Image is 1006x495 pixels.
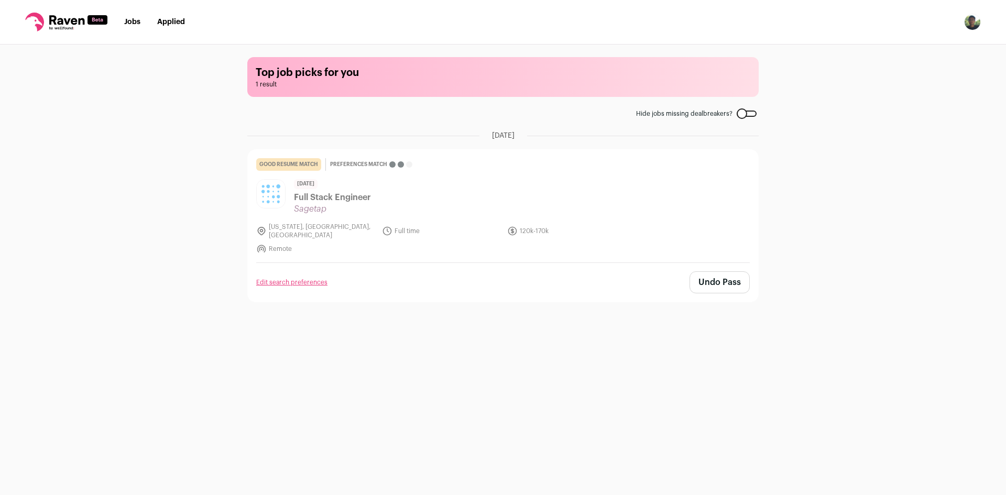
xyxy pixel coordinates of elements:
span: [DATE] [294,179,318,189]
button: Open dropdown [964,14,981,30]
div: good resume match [256,158,321,171]
li: [US_STATE], [GEOGRAPHIC_DATA], [GEOGRAPHIC_DATA] [256,223,376,239]
span: Sagetap [294,204,371,214]
li: 120k-170k [507,223,627,239]
span: [DATE] [492,130,515,141]
li: Remote [256,244,376,254]
span: Preferences match [330,159,387,170]
a: Jobs [124,18,140,26]
span: Full Stack Engineer [294,191,371,204]
span: 1 result [256,80,750,89]
img: 10216056-medium_jpg [964,14,981,30]
h1: Top job picks for you [256,65,750,80]
li: Full time [382,223,501,239]
a: Edit search preferences [256,278,327,287]
a: good resume match Preferences match [DATE] Full Stack Engineer Sagetap [US_STATE], [GEOGRAPHIC_DA... [248,150,758,262]
img: b0d17aea2038de758934995fd1be12ae2cc401ec78f06bd56dba08c6c42461de.jpg [257,180,285,208]
a: Applied [157,18,185,26]
span: Hide jobs missing dealbreakers? [636,109,732,118]
button: Undo Pass [690,271,750,293]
